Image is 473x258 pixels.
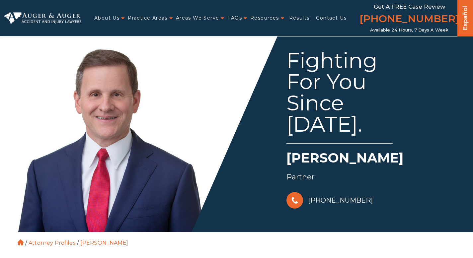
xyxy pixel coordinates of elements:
[128,11,168,25] a: Practice Areas
[176,11,219,25] a: Areas We Serve
[286,170,458,184] div: Partner
[286,149,458,170] h1: [PERSON_NAME]
[227,11,242,25] a: FAQs
[18,239,24,245] a: Home
[4,12,81,24] img: Auger & Auger Accident and Injury Lawyers Logo
[29,240,75,246] a: Attorney Profiles
[370,28,448,33] span: Available 24 Hours, 7 Days a Week
[94,11,119,25] a: About Us
[374,3,445,10] span: Get a FREE Case Review
[359,12,459,28] a: [PHONE_NUMBER]
[16,232,457,247] ol: / /
[289,11,310,25] a: Results
[79,240,130,246] li: [PERSON_NAME]
[286,50,393,144] div: Fighting For You Since [DATE].
[286,190,373,210] a: [PHONE_NUMBER]
[250,11,279,25] a: Resources
[316,11,347,25] a: Contact Us
[11,33,210,232] img: Herbert Auger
